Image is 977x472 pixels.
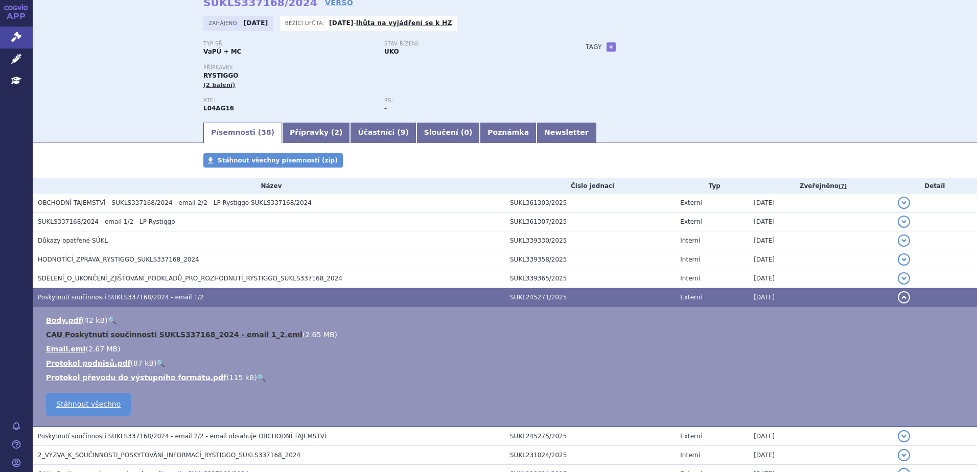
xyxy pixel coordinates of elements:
[839,183,847,190] abbr: (?)
[537,123,596,143] a: Newsletter
[282,123,350,143] a: Přípravky (2)
[480,123,537,143] a: Poznámka
[334,128,339,136] span: 2
[898,253,910,266] button: detail
[898,430,910,442] button: detail
[749,213,892,231] td: [DATE]
[46,345,85,353] a: Email.eml
[46,316,82,324] a: Body.pdf
[384,98,555,104] p: RS:
[38,294,204,301] span: Poskytnutí součinnosti SUKLS337168/2024 - email 1/2
[285,19,327,27] span: Běžící lhůta:
[749,269,892,288] td: [DATE]
[898,234,910,247] button: detail
[898,197,910,209] button: detail
[384,41,555,47] p: Stav řízení:
[749,427,892,446] td: [DATE]
[133,359,154,367] span: 87 kB
[38,237,108,244] span: Důkazy opatřené SÚKL
[680,294,702,301] span: Externí
[350,123,416,143] a: Účastníci (9)
[38,275,342,282] span: SDĚLENÍ_O_UKONČENÍ_ZJIŠŤOVÁNÍ_PODKLADŮ_PRO_ROZHODNUTÍ_RYSTIGGO_SUKLS337168_2024
[749,194,892,213] td: [DATE]
[208,19,241,27] span: Zahájeno:
[505,269,675,288] td: SUKL339365/2025
[203,82,236,88] span: (2 balení)
[505,178,675,194] th: Číslo jednací
[38,199,312,206] span: OBCHODNÍ TAJEMSTVÍ - SUKLS337168/2024 - email 2/2 - LP Rystiggo SUKLS337168/2024
[680,433,702,440] span: Externí
[305,331,334,339] span: 2.65 MB
[680,199,702,206] span: Externí
[749,178,892,194] th: Zveřejněno
[505,427,675,446] td: SUKL245275/2025
[898,272,910,285] button: detail
[257,373,266,382] a: 🔍
[203,65,565,71] p: Přípravky:
[46,373,226,382] a: Protokol převodu do výstupního formátu.pdf
[46,393,131,416] a: Stáhnout všechno
[607,42,616,52] a: +
[505,231,675,250] td: SUKL339330/2025
[203,153,343,168] a: Stáhnout všechny písemnosti (zip)
[203,123,282,143] a: Písemnosti (38)
[464,128,469,136] span: 0
[401,128,406,136] span: 9
[244,19,268,27] strong: [DATE]
[229,373,254,382] span: 115 kB
[329,19,354,27] strong: [DATE]
[749,288,892,307] td: [DATE]
[46,358,967,368] li: ( )
[505,288,675,307] td: SUKL245271/2025
[893,178,977,194] th: Detail
[675,178,749,194] th: Typ
[261,128,271,136] span: 38
[88,345,118,353] span: 2.67 MB
[108,316,117,324] a: 🔍
[898,449,910,461] button: detail
[156,359,165,367] a: 🔍
[203,41,374,47] p: Typ SŘ:
[505,194,675,213] td: SUKL361303/2025
[38,433,327,440] span: Poskytnutí součinnosti SUKLS337168/2024 - email 2/2 - email obsahuje OBCHODNÍ TAJEMSTVÍ
[46,344,967,354] li: ( )
[898,291,910,303] button: detail
[680,237,700,244] span: Interní
[384,48,399,55] strong: UKO
[356,19,452,27] a: lhůta na vyjádření se k HZ
[46,315,967,325] li: ( )
[586,41,602,53] h3: Tagy
[505,446,675,465] td: SUKL231024/2025
[46,359,131,367] a: Protokol podpisů.pdf
[329,19,452,27] p: -
[680,452,700,459] span: Interní
[38,218,175,225] span: SUKLS337168/2024 - email 1/2 - LP Rystiggo
[218,157,338,164] span: Stáhnout všechny písemnosti (zip)
[898,216,910,228] button: detail
[505,213,675,231] td: SUKL361307/2025
[749,250,892,269] td: [DATE]
[680,256,700,263] span: Interní
[505,250,675,269] td: SUKL339358/2025
[680,218,702,225] span: Externí
[33,178,505,194] th: Název
[749,446,892,465] td: [DATE]
[38,256,199,263] span: HODNOTÍCÍ_ZPRÁVA_RYSTIGGO_SUKLS337168_2024
[84,316,105,324] span: 42 kB
[680,275,700,282] span: Interní
[749,231,892,250] td: [DATE]
[46,372,967,383] li: ( )
[46,329,967,340] li: ( )
[203,72,238,79] span: RYSTIGGO
[203,48,241,55] strong: VaPÚ + MC
[203,105,234,112] strong: ROZANOLIXIZUMAB
[38,452,300,459] span: 2_VÝZVA_K_SOUČINNOSTI_POSKYTOVÁNÍ_INFORMACÍ_RYSTIGGO_SUKLS337168_2024
[416,123,480,143] a: Sloučení (0)
[46,331,303,339] a: CAU Poskytnutí součinnosti SUKLS337168_2024 - email 1_2.eml
[203,98,374,104] p: ATC:
[384,105,387,112] strong: -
